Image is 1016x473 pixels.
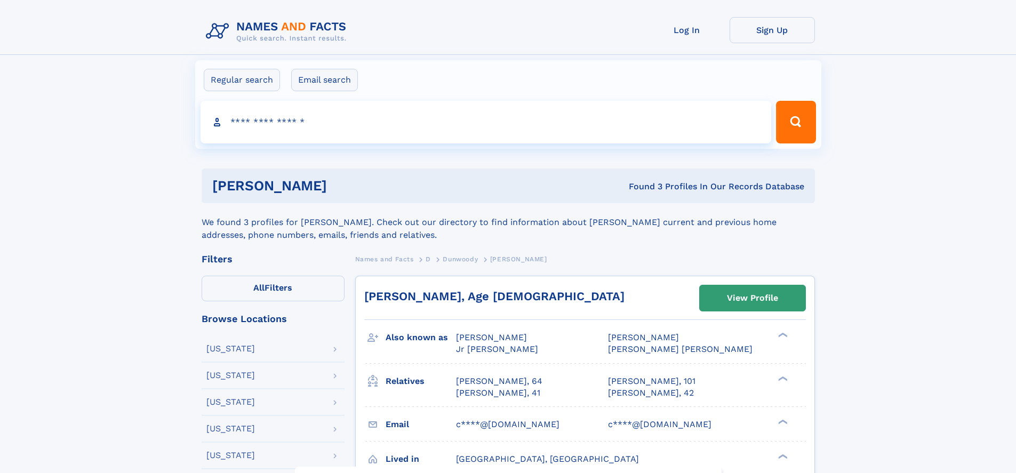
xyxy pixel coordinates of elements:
div: ❯ [775,453,788,460]
div: View Profile [727,286,778,310]
span: [PERSON_NAME] [608,332,679,342]
div: We found 3 profiles for [PERSON_NAME]. Check out our directory to find information about [PERSON_... [202,203,815,242]
div: [US_STATE] [206,398,255,406]
span: All [253,283,265,293]
span: [PERSON_NAME] [PERSON_NAME] [608,344,753,354]
a: D [426,252,431,266]
div: [US_STATE] [206,424,255,433]
a: [PERSON_NAME], 42 [608,387,694,399]
a: [PERSON_NAME], 64 [456,375,542,387]
a: [PERSON_NAME], 41 [456,387,540,399]
div: ❯ [775,418,788,425]
div: Browse Locations [202,314,345,324]
button: Search Button [776,101,815,143]
div: Found 3 Profiles In Our Records Database [478,181,804,193]
h3: Also known as [386,328,456,347]
h1: [PERSON_NAME] [212,179,478,193]
span: [PERSON_NAME] [456,332,527,342]
span: [PERSON_NAME] [490,255,547,263]
a: Log In [644,17,730,43]
span: Dunwoody [443,255,478,263]
div: ❯ [775,332,788,339]
label: Email search [291,69,358,91]
span: [GEOGRAPHIC_DATA], [GEOGRAPHIC_DATA] [456,454,639,464]
div: [US_STATE] [206,371,255,380]
a: Dunwoody [443,252,478,266]
label: Regular search [204,69,280,91]
a: [PERSON_NAME], 101 [608,375,695,387]
div: [US_STATE] [206,451,255,460]
a: View Profile [700,285,805,311]
div: Filters [202,254,345,264]
span: Jr [PERSON_NAME] [456,344,538,354]
a: [PERSON_NAME], Age [DEMOGRAPHIC_DATA] [364,290,625,303]
img: Logo Names and Facts [202,17,355,46]
input: search input [201,101,772,143]
h3: Email [386,415,456,434]
div: [US_STATE] [206,344,255,353]
a: Sign Up [730,17,815,43]
h3: Relatives [386,372,456,390]
span: D [426,255,431,263]
label: Filters [202,276,345,301]
div: ❯ [775,375,788,382]
a: Names and Facts [355,252,414,266]
h3: Lived in [386,450,456,468]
